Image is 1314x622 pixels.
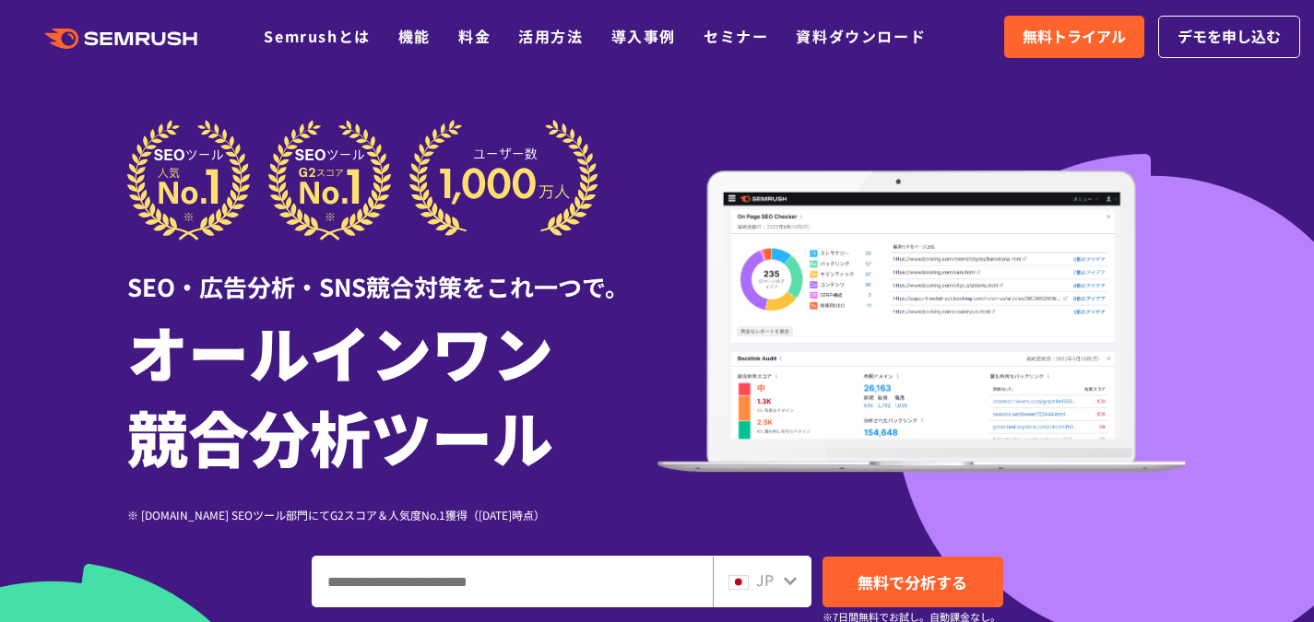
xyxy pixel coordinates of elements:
[823,557,1003,607] a: 無料で分析する
[458,25,491,47] a: 料金
[796,25,926,47] a: 資料ダウンロード
[858,570,967,593] span: 無料で分析する
[756,569,774,591] span: JP
[127,309,657,478] h1: オールインワン 競合分析ツール
[127,506,657,523] div: ※ [DOMAIN_NAME] SEOツール部門にてG2スコア＆人気度No.1獲得（[DATE]時点）
[1178,25,1281,49] span: デモを申し込む
[264,25,370,47] a: Semrushとは
[704,25,768,47] a: セミナー
[1158,16,1300,58] a: デモを申し込む
[518,25,583,47] a: 活用方法
[611,25,676,47] a: 導入事例
[313,557,712,606] input: ドメイン、キーワードまたはURLを入力してください
[398,25,431,47] a: 機能
[127,241,657,304] div: SEO・広告分析・SNS競合対策をこれ一つで。
[1023,25,1126,49] span: 無料トライアル
[1004,16,1144,58] a: 無料トライアル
